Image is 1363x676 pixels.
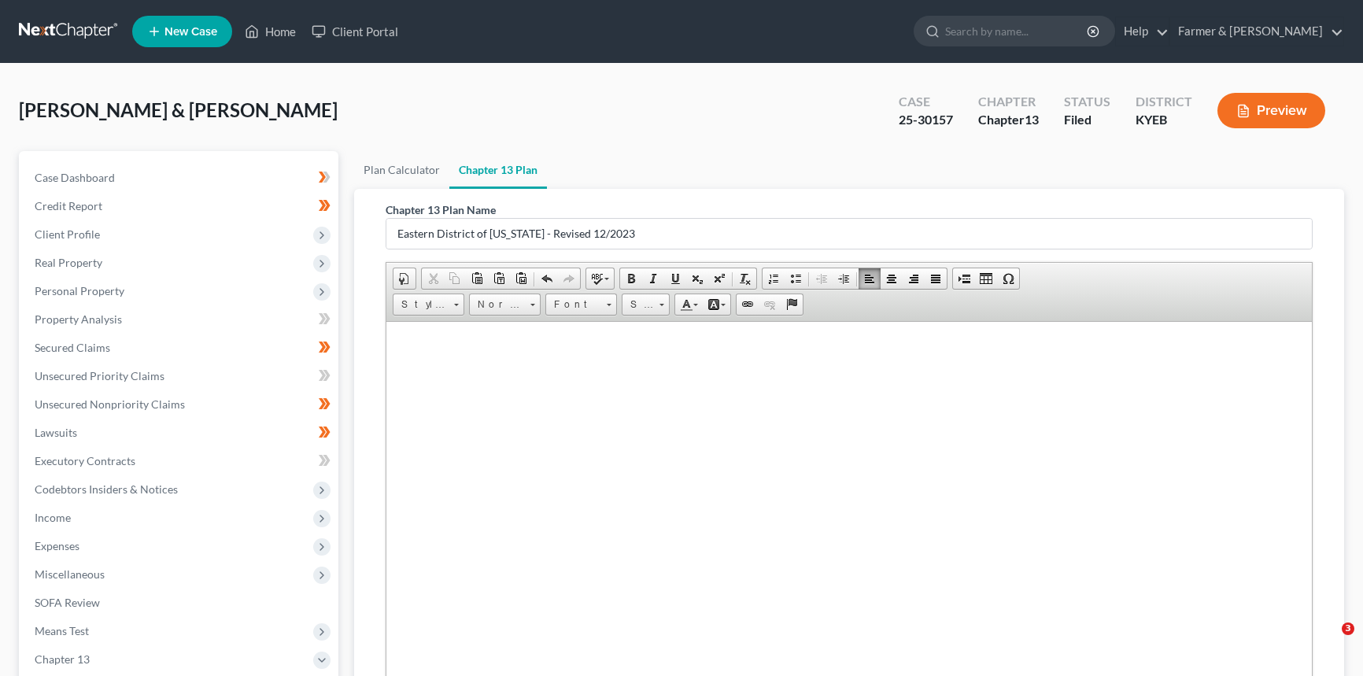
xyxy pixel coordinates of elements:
[35,341,110,354] span: Secured Claims
[734,268,756,289] a: Remove Format
[620,268,642,289] a: Bold
[422,268,444,289] a: Cut
[978,93,1039,111] div: Chapter
[22,390,338,419] a: Unsecured Nonpriority Claims
[785,268,807,289] a: Insert/Remove Bulleted List
[622,294,670,316] a: Size
[545,294,617,316] a: Font
[1116,17,1169,46] a: Help
[35,454,135,467] span: Executory Contracts
[703,294,730,315] a: Background Color
[558,268,580,289] a: Redo
[708,268,730,289] a: Superscript
[386,322,1312,676] iframe: Rich Text Editor, document-ckeditor
[35,199,102,212] span: Credit Report
[664,268,686,289] a: Underline
[470,294,525,315] span: Normal
[675,294,703,315] a: Text Color
[945,17,1089,46] input: Search by name...
[35,596,100,609] span: SOFA Review
[35,397,185,411] span: Unsecured Nonpriority Claims
[881,268,903,289] a: Center
[386,201,496,218] label: Chapter 13 Plan Name
[488,268,510,289] a: Paste as plain text
[444,268,466,289] a: Copy
[449,151,547,189] a: Chapter 13 Plan
[686,268,708,289] a: Subscript
[1136,93,1192,111] div: District
[737,294,759,315] a: Link
[35,539,79,552] span: Expenses
[466,268,488,289] a: Paste
[953,268,975,289] a: Insert Page Break for Printing
[35,312,122,326] span: Property Analysis
[22,334,338,362] a: Secured Claims
[899,111,953,129] div: 25-30157
[763,268,785,289] a: Insert/Remove Numbered List
[35,624,89,637] span: Means Test
[622,294,654,315] span: Size
[781,294,803,315] a: Anchor
[899,93,953,111] div: Case
[393,294,449,315] span: Styles
[978,111,1039,129] div: Chapter
[35,511,71,524] span: Income
[22,305,338,334] a: Property Analysis
[1064,93,1110,111] div: Status
[833,268,855,289] a: Increase Indent
[903,268,925,289] a: Align Right
[1342,622,1354,635] span: 3
[35,652,90,666] span: Chapter 13
[35,171,115,184] span: Case Dashboard
[586,268,614,289] a: Spell Checker
[393,268,416,289] a: Document Properties
[1025,112,1039,127] span: 13
[975,268,997,289] a: Table
[22,589,338,617] a: SOFA Review
[354,151,449,189] a: Plan Calculator
[642,268,664,289] a: Italic
[35,482,178,496] span: Codebtors Insiders & Notices
[759,294,781,315] a: Unlink
[386,219,1312,249] input: Enter name...
[22,164,338,192] a: Case Dashboard
[35,426,77,439] span: Lawsuits
[35,567,105,581] span: Miscellaneous
[1136,111,1192,129] div: KYEB
[1064,111,1110,129] div: Filed
[1309,622,1347,660] iframe: Intercom live chat
[19,98,338,121] span: [PERSON_NAME] & [PERSON_NAME]
[304,17,406,46] a: Client Portal
[997,268,1019,289] a: Insert Special Character
[35,256,102,269] span: Real Property
[35,227,100,241] span: Client Profile
[859,268,881,289] a: Align Left
[1217,93,1325,128] button: Preview
[925,268,947,289] a: Justify
[22,192,338,220] a: Credit Report
[237,17,304,46] a: Home
[469,294,541,316] a: Normal
[393,294,464,316] a: Styles
[35,369,164,382] span: Unsecured Priority Claims
[164,26,217,38] span: New Case
[35,284,124,297] span: Personal Property
[22,362,338,390] a: Unsecured Priority Claims
[811,268,833,289] a: Decrease Indent
[22,447,338,475] a: Executory Contracts
[22,419,338,447] a: Lawsuits
[1170,17,1343,46] a: Farmer & [PERSON_NAME]
[546,294,601,315] span: Font
[510,268,532,289] a: Paste from Word
[536,268,558,289] a: Undo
